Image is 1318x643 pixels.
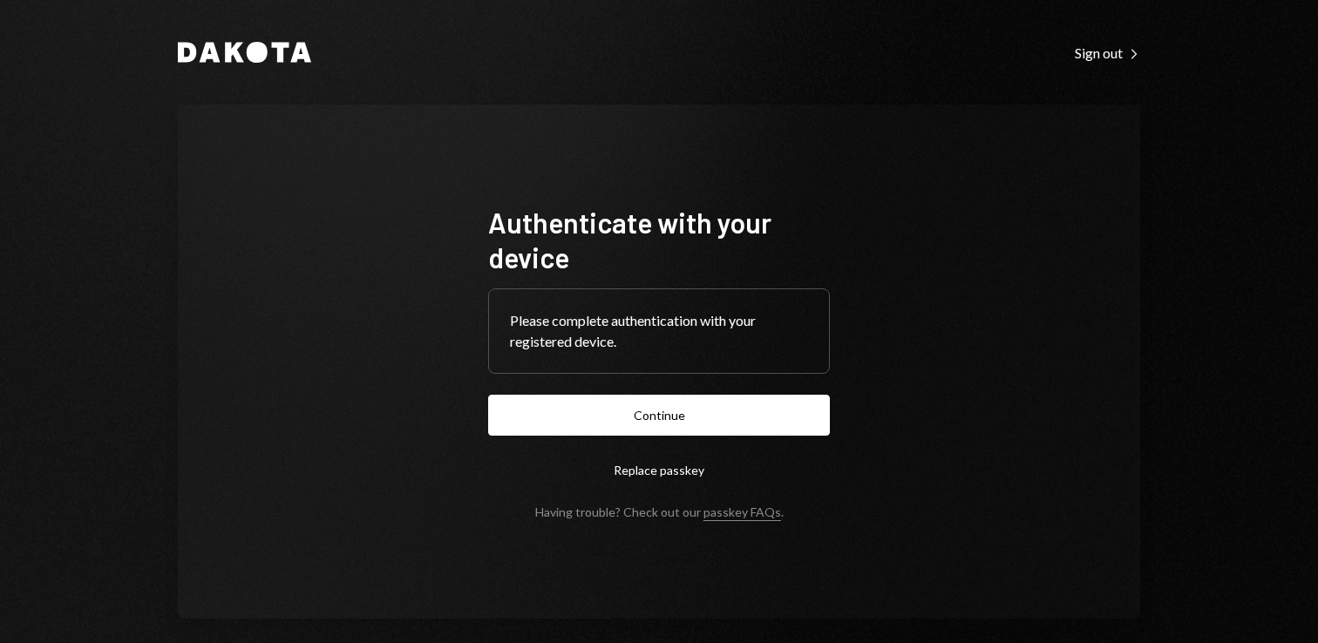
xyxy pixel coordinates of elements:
[1075,44,1140,62] div: Sign out
[535,504,784,519] div: Having trouble? Check out our .
[703,504,781,521] a: passkey FAQs
[1075,43,1140,62] a: Sign out
[488,450,830,491] button: Replace passkey
[488,205,830,274] h1: Authenticate with your device
[488,395,830,436] button: Continue
[510,310,808,352] div: Please complete authentication with your registered device.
